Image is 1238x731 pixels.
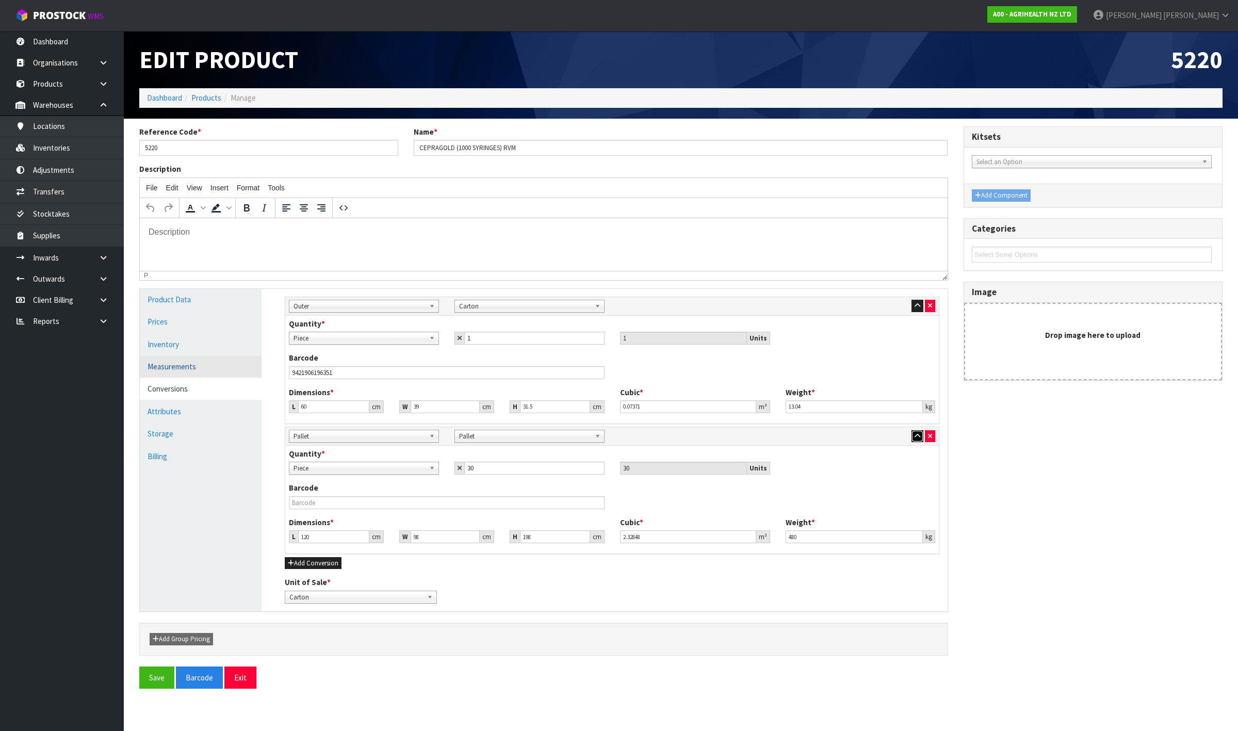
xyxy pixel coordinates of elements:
[1106,10,1162,20] span: [PERSON_NAME]
[756,530,770,543] div: m³
[289,387,334,398] label: Dimensions
[750,464,767,473] strong: Units
[972,287,1215,297] h3: Image
[335,199,352,217] button: Source code
[369,530,384,543] div: cm
[520,530,590,543] input: Height
[15,9,28,22] img: cube-alt.png
[923,530,935,543] div: kg
[972,189,1031,202] button: Add Component
[289,318,325,329] label: Quantity
[140,311,262,332] a: Prices
[150,633,213,645] button: Add Group Pricing
[292,532,296,541] strong: L
[140,356,262,377] a: Measurements
[939,271,948,280] div: Resize
[294,430,425,443] span: Pallet
[480,400,494,413] div: cm
[294,332,425,345] span: Piece
[159,199,177,217] button: Redo
[480,530,494,543] div: cm
[182,199,207,217] div: Text color
[139,126,201,137] label: Reference Code
[294,300,425,313] span: Outer
[139,667,174,689] button: Save
[289,366,605,379] input: Barcode
[139,164,181,174] label: Description
[289,482,318,493] label: Barcode
[464,332,605,345] input: Child Qty
[144,272,148,279] div: p
[369,400,384,413] div: cm
[289,496,605,509] input: Barcode
[976,156,1198,168] span: Select an Option
[238,199,255,217] button: Bold
[993,10,1071,19] strong: A00 - AGRIHEALTH NZ LTD
[756,400,770,413] div: m³
[176,667,223,689] button: Barcode
[139,44,298,75] span: Edit Product
[972,224,1215,234] h3: Categories
[33,9,86,22] span: ProStock
[295,199,313,217] button: Align center
[285,557,341,570] button: Add Conversion
[786,530,923,543] input: Weight
[140,378,262,399] a: Conversions
[620,462,747,475] input: Unit Qty
[464,462,605,475] input: Child Qty
[1045,330,1141,340] strong: Drop image here to upload
[166,184,178,192] span: Edit
[411,400,480,413] input: Width
[620,517,643,528] label: Cubic
[292,402,296,411] strong: L
[620,530,756,543] input: Cubic
[278,199,295,217] button: Align left
[231,93,256,103] span: Manage
[255,199,273,217] button: Italic
[210,184,229,192] span: Insert
[590,400,605,413] div: cm
[402,532,408,541] strong: W
[142,199,159,217] button: Undo
[146,184,158,192] span: File
[750,334,767,343] strong: Units
[786,387,815,398] label: Weight
[191,93,221,103] a: Products
[414,126,437,137] label: Name
[187,184,202,192] span: View
[520,400,590,413] input: Height
[88,11,104,21] small: WMS
[289,517,334,528] label: Dimensions
[459,300,591,313] span: Carton
[786,517,815,528] label: Weight
[590,530,605,543] div: cm
[147,93,182,103] a: Dashboard
[285,577,331,588] label: Unit of Sale
[411,530,480,543] input: Width
[786,400,923,413] input: Weight
[140,423,262,444] a: Storage
[140,289,262,310] a: Product Data
[513,402,517,411] strong: H
[207,199,233,217] div: Background color
[139,140,398,156] input: Reference Code
[1163,10,1219,20] span: [PERSON_NAME]
[298,400,369,413] input: Length
[620,400,756,413] input: Cubic
[513,532,517,541] strong: H
[140,401,262,422] a: Attributes
[987,6,1077,23] a: A00 - AGRIHEALTH NZ LTD
[313,199,330,217] button: Align right
[1171,44,1223,75] span: 5220
[140,446,262,467] a: Billing
[620,387,643,398] label: Cubic
[414,140,948,156] input: Name
[224,667,256,689] button: Exit
[402,402,408,411] strong: W
[140,334,262,355] a: Inventory
[459,430,591,443] span: Pallet
[923,400,935,413] div: kg
[237,184,259,192] span: Format
[289,591,423,604] span: Carton
[140,218,948,271] iframe: Rich Text Area. Press ALT-0 for help.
